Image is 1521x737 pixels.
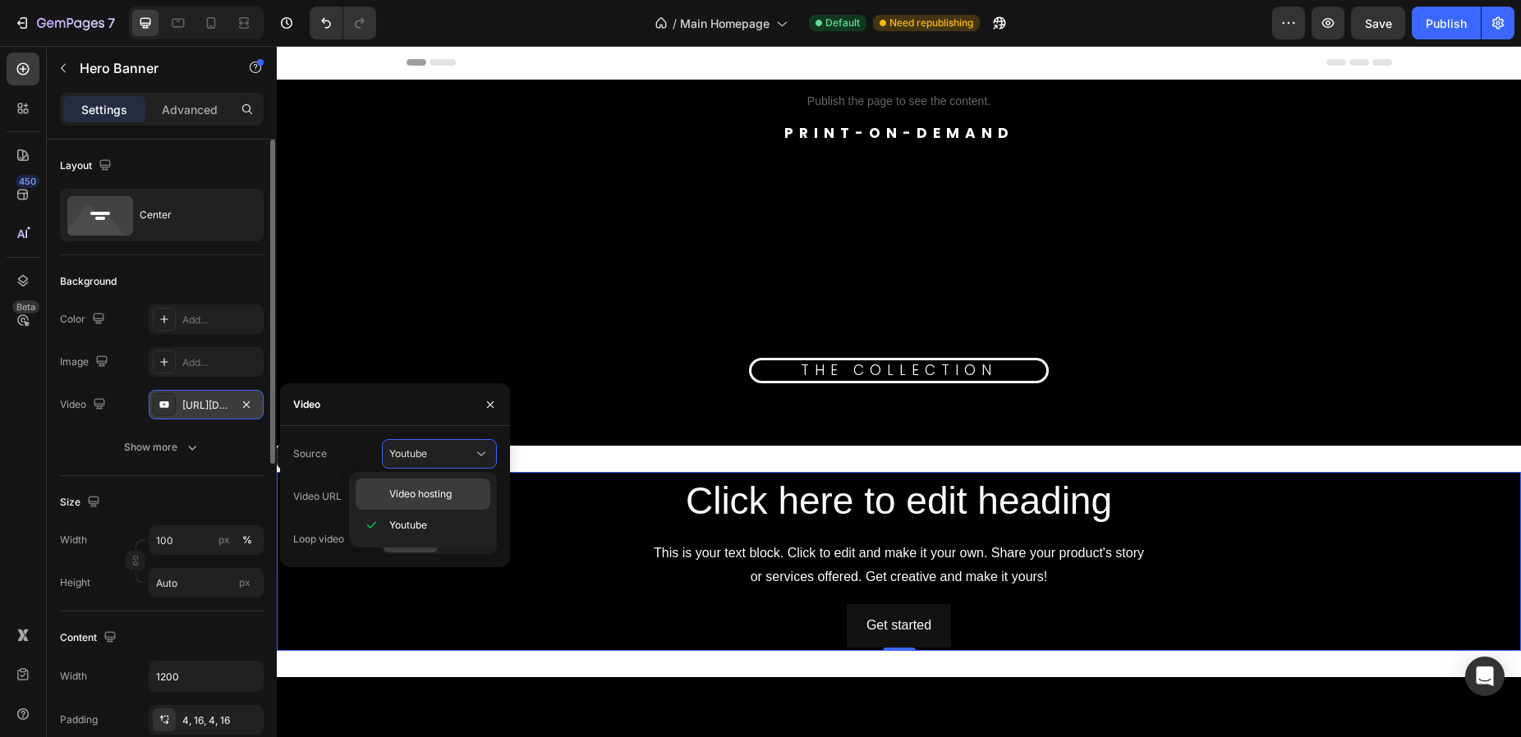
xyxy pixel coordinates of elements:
span: Youtube [389,518,427,533]
div: [URL][DOMAIN_NAME] [182,398,230,413]
button: 7 [7,7,122,39]
span: Youtube [389,447,427,460]
div: Video [293,397,320,412]
div: Layout [60,155,115,177]
label: Width [60,533,87,547]
span: Main Homepage [680,15,770,32]
h2: Click here to edit heading [143,429,1102,482]
div: px [218,533,230,547]
div: Width [60,669,87,684]
input: px [149,568,264,597]
div: Open Intercom Messenger [1465,657,1505,696]
span: Default [825,16,860,30]
div: This is your text block. Click to edit and make it your own. Share your product's story or servic... [143,494,1102,545]
div: Content [60,627,120,649]
div: Video [60,394,109,416]
div: Color [60,309,108,331]
a: THE COLLECTION [472,312,772,337]
input: Auto [149,661,263,691]
span: Need republishing [889,16,973,30]
span: Save [1365,16,1392,30]
div: Video URL [293,489,342,504]
div: Beta [12,300,39,314]
div: Image [60,351,112,373]
input: px% [149,525,264,555]
div: Show more [124,439,200,455]
span: Video hosting [389,487,452,501]
div: Add... [182,313,260,327]
iframe: Design area [277,46,1521,737]
div: Background [60,274,117,289]
span: PRINT-ON-DEMAND [508,77,738,97]
span: px [239,576,250,588]
div: Publish [1426,15,1467,32]
button: px [237,530,257,550]
div: Loop video [293,532,344,547]
p: 7 [108,13,115,33]
div: Undo/Redo [310,7,376,39]
span: THE COLLECTION [524,314,720,334]
button: % [214,530,234,550]
div: Source [293,446,327,461]
label: Height [60,575,90,590]
div: Padding [60,712,98,727]
button: Get started [570,558,674,602]
div: Get started [590,568,655,592]
div: % [242,533,252,547]
span: / [673,15,677,32]
button: Save [1351,7,1405,39]
button: Youtube [382,439,497,469]
button: Publish [1412,7,1481,39]
div: Add... [182,355,260,370]
div: Center [140,196,240,234]
p: Advanced [162,101,218,118]
button: Show more [60,433,264,462]
p: Hero Banner [80,58,219,78]
p: Settings [81,101,127,118]
div: Size [60,492,103,514]
div: 4, 16, 4, 16 [182,713,260,728]
div: Hero Banner [21,403,86,418]
div: 450 [16,175,39,188]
